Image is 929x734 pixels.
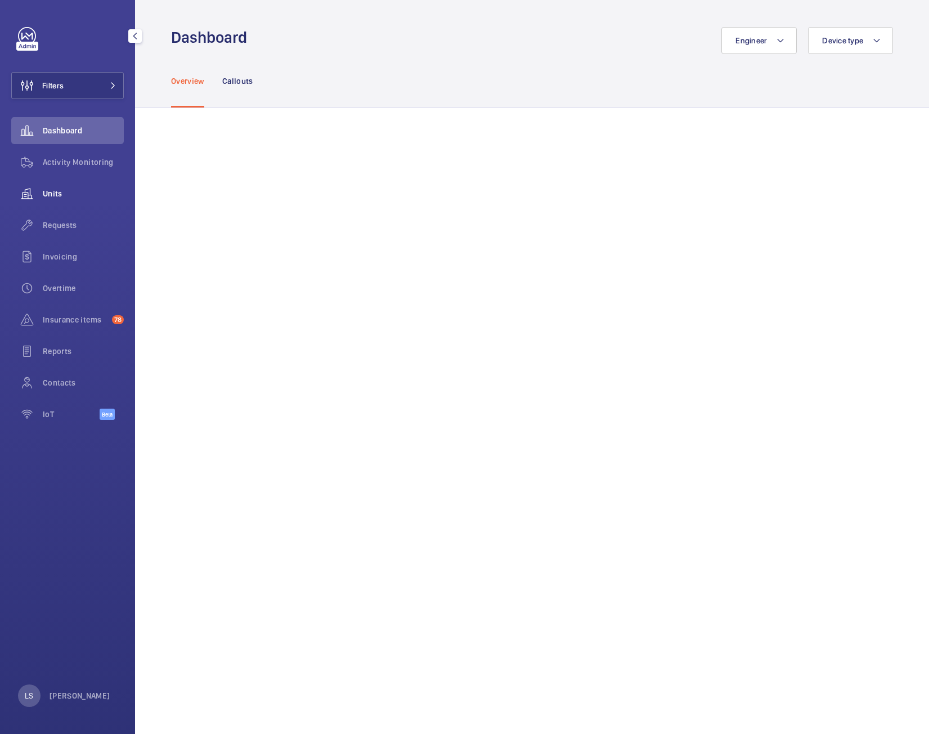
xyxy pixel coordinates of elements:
[808,27,893,54] button: Device type
[721,27,797,54] button: Engineer
[43,377,124,388] span: Contacts
[171,27,254,48] h1: Dashboard
[43,283,124,294] span: Overtime
[822,36,863,45] span: Device type
[43,409,100,420] span: IoT
[222,75,253,87] p: Callouts
[100,409,115,420] span: Beta
[43,125,124,136] span: Dashboard
[43,220,124,231] span: Requests
[25,690,33,701] p: LS
[42,80,64,91] span: Filters
[43,251,124,262] span: Invoicing
[11,72,124,99] button: Filters
[43,314,107,325] span: Insurance items
[43,188,124,199] span: Units
[112,315,124,324] span: 78
[43,156,124,168] span: Activity Monitoring
[735,36,767,45] span: Engineer
[43,346,124,357] span: Reports
[50,690,110,701] p: [PERSON_NAME]
[171,75,204,87] p: Overview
